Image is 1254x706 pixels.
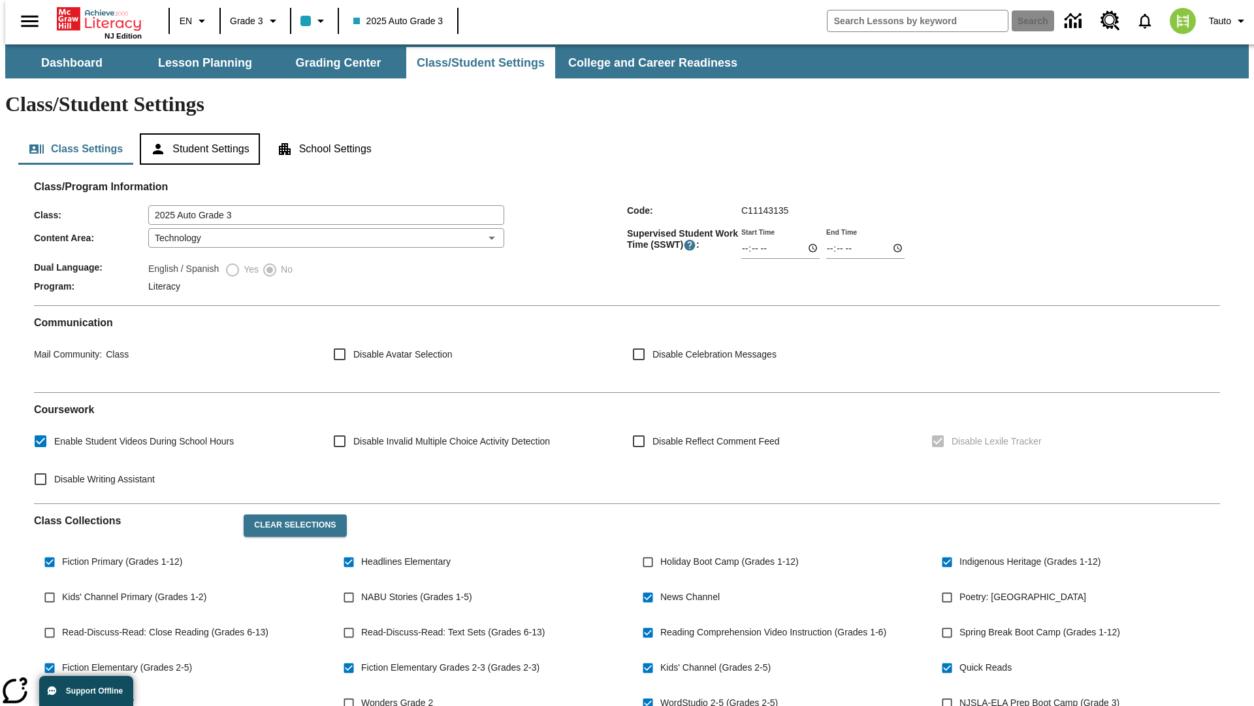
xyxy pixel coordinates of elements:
[741,205,788,216] span: C11143135
[34,193,1220,295] div: Class/Program Information
[62,555,182,569] span: Fiction Primary (Grades 1-12)
[39,676,133,706] button: Support Offline
[1057,3,1093,39] a: Data Center
[627,228,741,252] span: Supervised Student Work Time (SSWT) :
[140,133,259,165] button: Student Settings
[148,281,180,292] span: Literacy
[361,590,472,604] span: NABU Stories (Grades 1-5)
[5,44,1249,78] div: SubNavbar
[34,403,1220,493] div: Coursework
[361,555,451,569] span: Headlines Elementary
[959,661,1012,675] span: Quick Reads
[5,47,749,78] div: SubNavbar
[34,403,1220,416] h2: Course work
[558,47,748,78] button: College and Career Readiness
[353,435,550,448] span: Disable Invalid Multiple Choice Activity Detection
[1170,8,1196,34] img: avatar image
[1128,4,1162,38] a: Notifications
[826,227,857,237] label: End Time
[959,590,1086,604] span: Poetry: [GEOGRAPHIC_DATA]
[1209,14,1231,28] span: Tauto
[62,626,268,639] span: Read-Discuss-Read: Close Reading (Grades 6-13)
[148,262,219,278] label: English / Spanish
[34,210,148,220] span: Class :
[34,316,1220,382] div: Communication
[34,180,1220,193] h2: Class/Program Information
[273,47,404,78] button: Grading Center
[34,281,148,292] span: Program :
[66,686,123,696] span: Support Offline
[104,32,142,40] span: NJ Edition
[34,349,102,360] span: Mail Community :
[652,348,777,361] span: Disable Celebration Messages
[34,262,148,273] span: Dual Language :
[34,316,1220,329] h2: Communication
[361,626,545,639] span: Read-Discuss-Read: Text Sets (Grades 6-13)
[361,661,539,675] span: Fiction Elementary Grades 2-3 (Grades 2-3)
[140,47,270,78] button: Lesson Planning
[62,590,206,604] span: Kids' Channel Primary (Grades 1-2)
[353,348,453,361] span: Disable Avatar Selection
[1204,9,1254,33] button: Profile/Settings
[952,435,1042,448] span: Disable Lexile Tracker
[18,133,1236,165] div: Class/Student Settings
[244,514,346,537] button: Clear Selections
[34,514,233,527] h2: Class Collections
[660,555,799,569] span: Holiday Boot Camp (Grades 1-12)
[406,47,555,78] button: Class/Student Settings
[5,92,1249,116] h1: Class/Student Settings
[7,47,137,78] button: Dashboard
[278,263,293,277] span: No
[148,205,504,225] input: Class
[660,590,720,604] span: News Channel
[828,10,1008,31] input: search field
[660,626,886,639] span: Reading Comprehension Video Instruction (Grades 1-6)
[174,9,216,33] button: Language: EN, Select a language
[54,473,155,486] span: Disable Writing Assistant
[54,435,234,448] span: Enable Student Videos During School Hours
[225,9,286,33] button: Grade: Grade 3, Select a grade
[1093,3,1128,39] a: Resource Center, Will open in new tab
[57,6,142,32] a: Home
[1162,4,1204,38] button: Select a new avatar
[652,435,780,448] span: Disable Reflect Comment Feed
[353,14,443,28] span: 2025 Auto Grade 3
[240,263,259,277] span: Yes
[741,227,775,237] label: Start Time
[660,661,771,675] span: Kids' Channel (Grades 2-5)
[102,349,129,360] span: Class
[295,9,334,33] button: Class color is light blue. Change class color
[683,239,696,252] button: Supervised Student Work Time is the timeframe when students can take LevelSet and when lessons ar...
[62,661,192,675] span: Fiction Elementary (Grades 2-5)
[10,2,49,41] button: Open side menu
[959,555,1101,569] span: Indigenous Heritage (Grades 1-12)
[180,14,192,28] span: EN
[34,233,148,243] span: Content Area :
[266,133,382,165] button: School Settings
[148,228,504,248] div: Technology
[18,133,133,165] button: Class Settings
[627,205,741,216] span: Code :
[57,5,142,40] div: Home
[230,14,263,28] span: Grade 3
[959,626,1120,639] span: Spring Break Boot Camp (Grades 1-12)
